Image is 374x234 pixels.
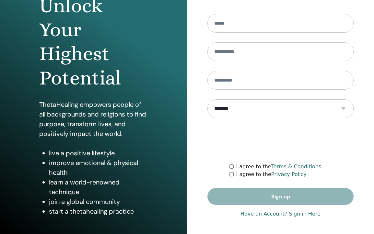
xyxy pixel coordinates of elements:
li: improve emotional & physical health [49,158,148,177]
li: join a global community [49,197,148,206]
li: start a thetahealing practice [49,206,148,216]
iframe: reCAPTCHA [231,128,330,153]
a: Terms & Conditions [271,163,321,170]
label: I agree to the [236,163,321,171]
a: Privacy Policy [271,171,307,177]
p: ThetaHealing empowers people of all backgrounds and religions to find purpose, transform lives, a... [39,100,148,139]
a: Have an Account? Sign in Here [240,210,321,218]
li: live a positive lifestyle [49,148,148,158]
li: learn a world-renowned technique [49,177,148,197]
label: I agree to the [236,171,307,178]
